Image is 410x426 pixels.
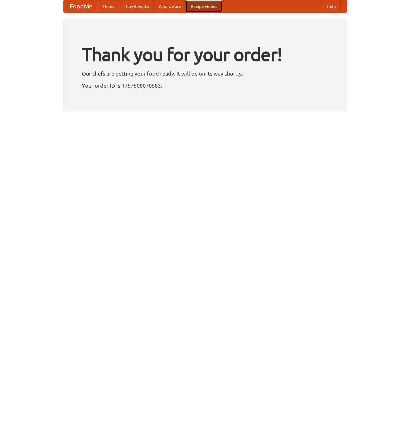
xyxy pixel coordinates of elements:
[64,0,98,12] a: FoodMe
[154,0,186,12] a: Who we are
[119,0,154,12] a: How it works
[186,0,222,12] a: Recipe videos
[82,81,329,90] p: Your order ID is 1757508070583.
[82,40,329,69] h1: Thank you for your order!
[82,69,329,78] p: Our chefs are getting your food ready. It will be on its way shortly.
[322,0,341,12] a: Help
[98,0,119,12] a: Home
